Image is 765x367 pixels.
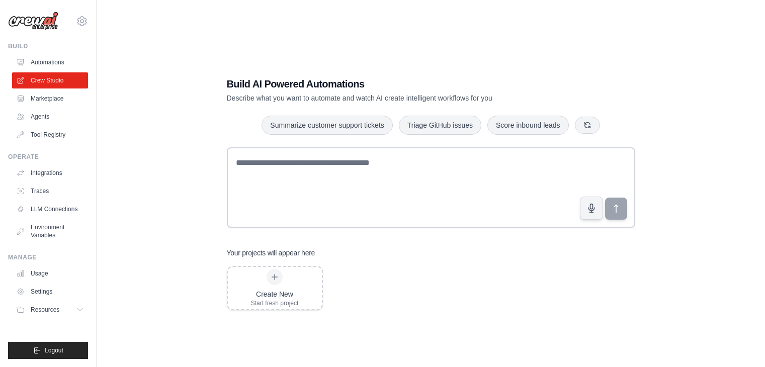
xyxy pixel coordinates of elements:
[12,54,88,70] a: Automations
[8,12,58,31] img: Logo
[12,90,88,107] a: Marketplace
[227,93,565,103] p: Describe what you want to automate and watch AI create intelligent workflows for you
[12,127,88,143] a: Tool Registry
[399,116,481,135] button: Triage GitHub issues
[12,165,88,181] a: Integrations
[45,346,63,354] span: Logout
[8,42,88,50] div: Build
[8,153,88,161] div: Operate
[227,248,315,258] h3: Your projects will appear here
[575,117,600,134] button: Get new suggestions
[715,319,765,367] iframe: Chat Widget
[251,299,299,307] div: Start fresh project
[31,306,59,314] span: Resources
[487,116,569,135] button: Score inbound leads
[12,72,88,88] a: Crew Studio
[12,109,88,125] a: Agents
[227,77,565,91] h1: Build AI Powered Automations
[580,197,603,220] button: Click to speak your automation idea
[8,342,88,359] button: Logout
[12,201,88,217] a: LLM Connections
[12,183,88,199] a: Traces
[12,265,88,282] a: Usage
[251,289,299,299] div: Create New
[8,253,88,261] div: Manage
[12,284,88,300] a: Settings
[262,116,392,135] button: Summarize customer support tickets
[12,219,88,243] a: Environment Variables
[12,302,88,318] button: Resources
